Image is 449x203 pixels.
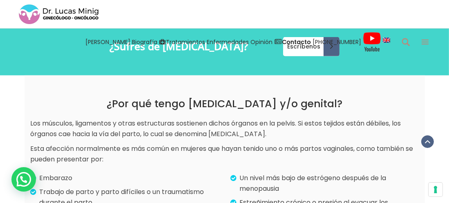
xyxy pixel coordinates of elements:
[131,28,158,56] a: Biografía
[312,28,362,56] a: [PHONE_NUMBER]
[429,183,442,196] button: Sus preferencias de consentimiento para tecnologías de seguimiento
[313,38,361,47] span: [PHONE_NUMBER]
[250,38,273,47] span: Opinión
[207,38,249,47] span: Enfermedades
[31,118,419,139] p: Los músculos, ligamentos y otras estructuras sostienen dichos órganos en la pelvis. Si estos teji...
[362,28,382,56] a: Videos Youtube Ginecología
[31,98,419,110] h2: ¿Por qué tengo [MEDICAL_DATA] y/o genital?
[11,167,36,192] div: WhatsApp contact
[85,38,130,47] span: [PERSON_NAME]
[158,28,206,56] a: Tratamientos
[383,38,390,42] img: language english
[206,28,250,56] a: Enfermedades
[32,173,218,183] p: Embarazo
[363,32,381,52] img: Videos Youtube Ginecología
[250,28,273,56] a: Opinión
[232,173,418,194] p: Un nivel más bajo de estrógeno después de la menopausia
[85,28,131,56] a: [PERSON_NAME]
[282,38,311,46] strong: Contacto
[166,38,205,47] span: Tratamientos
[382,28,391,56] a: language english
[132,38,157,47] span: Biografía
[31,143,419,165] p: Esta afección normalmente es más común en mujeres que hayan tenido uno o más partos vaginales, co...
[273,28,312,56] a: Contacto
